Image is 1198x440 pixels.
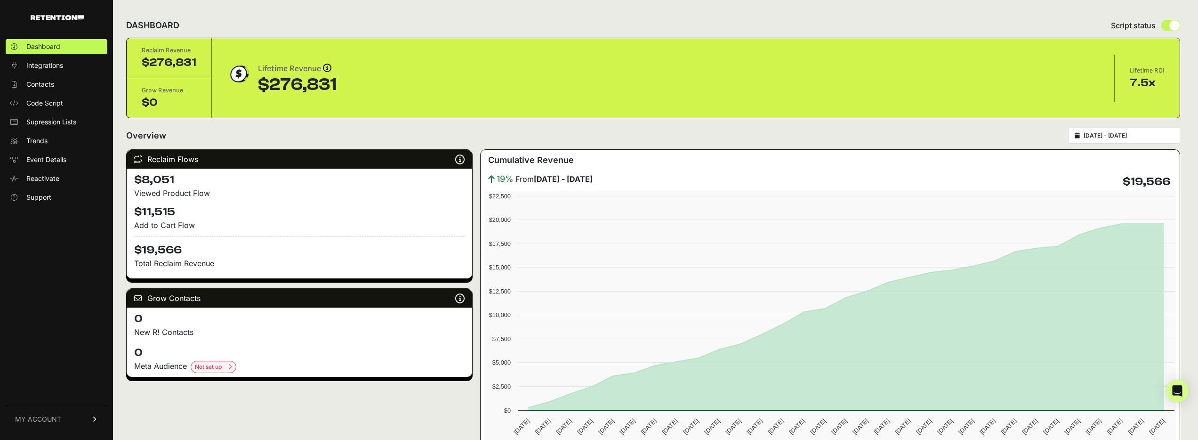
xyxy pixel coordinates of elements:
[1111,20,1156,31] span: Script status
[134,204,465,220] h4: $11,515
[26,193,51,202] span: Support
[134,220,465,231] div: Add to Cart Flow
[134,258,465,269] p: Total Reclaim Revenue
[15,415,61,424] span: MY ACCOUNT
[492,359,511,366] text: $5,000
[957,417,975,436] text: [DATE]
[258,62,337,75] div: Lifetime Revenue
[1063,417,1081,436] text: [DATE]
[489,264,510,271] text: $15,000
[134,187,465,199] div: Viewed Product Flow
[1105,417,1124,436] text: [DATE]
[1021,417,1039,436] text: [DATE]
[127,289,472,308] div: Grow Contacts
[533,417,552,436] text: [DATE]
[488,154,574,167] h3: Cumulative Revenue
[576,417,594,436] text: [DATE]
[134,345,465,360] h4: 0
[504,407,510,414] text: $0
[126,129,166,142] h2: Overview
[489,216,510,223] text: $20,000
[489,311,510,318] text: $10,000
[999,417,1018,436] text: [DATE]
[534,174,593,184] strong: [DATE] - [DATE]
[26,61,63,70] span: Integrations
[6,171,107,186] a: Reactivate
[809,417,827,436] text: [DATE]
[6,96,107,111] a: Code Script
[915,417,933,436] text: [DATE]
[142,46,196,55] div: Reclaim Revenue
[492,335,511,342] text: $7,500
[6,114,107,130] a: Supression Lists
[1042,417,1060,436] text: [DATE]
[724,417,742,436] text: [DATE]
[512,417,531,436] text: [DATE]
[1084,417,1102,436] text: [DATE]
[489,288,510,295] text: $12,500
[1123,174,1170,189] h4: $19,566
[492,383,511,390] text: $2,500
[26,155,66,164] span: Event Details
[26,80,54,89] span: Contacts
[766,417,785,436] text: [DATE]
[6,58,107,73] a: Integrations
[134,326,465,338] p: New R! Contacts
[142,55,196,70] div: $276,831
[830,417,848,436] text: [DATE]
[597,417,615,436] text: [DATE]
[6,39,107,54] a: Dashboard
[745,417,764,436] text: [DATE]
[6,133,107,148] a: Trends
[489,193,510,200] text: $22,500
[26,174,59,183] span: Reactivate
[1130,66,1165,75] div: Lifetime ROI
[142,86,196,95] div: Grow Revenue
[1166,380,1189,402] div: Open Intercom Messenger
[1130,75,1165,90] div: 7.5x
[26,117,76,127] span: Supression Lists
[851,417,869,436] text: [DATE]
[142,95,196,110] div: $0
[127,150,472,169] div: Reclaim Flows
[872,417,891,436] text: [DATE]
[489,240,510,247] text: $17,500
[26,98,63,108] span: Code Script
[6,152,107,167] a: Event Details
[227,62,250,86] img: dollar-coin-05c43ed7efb7bc0c12610022525b4bbbb207c7efeef5aecc26f025e68dcafac9.png
[134,311,465,326] h4: 0
[6,190,107,205] a: Support
[134,360,465,373] div: Meta Audience
[703,417,721,436] text: [DATE]
[555,417,573,436] text: [DATE]
[497,172,514,186] span: 19%
[515,173,593,185] span: From
[682,417,700,436] text: [DATE]
[893,417,912,436] text: [DATE]
[6,77,107,92] a: Contacts
[1126,417,1145,436] text: [DATE]
[134,172,465,187] h4: $8,051
[618,417,636,436] text: [DATE]
[1148,417,1166,436] text: [DATE]
[126,19,179,32] h2: DASHBOARD
[6,405,107,433] a: MY ACCOUNT
[639,417,658,436] text: [DATE]
[660,417,679,436] text: [DATE]
[26,136,48,146] span: Trends
[788,417,806,436] text: [DATE]
[134,236,465,258] h4: $19,566
[258,75,337,94] div: $276,831
[936,417,954,436] text: [DATE]
[26,42,60,51] span: Dashboard
[31,15,84,20] img: Retention.com
[978,417,997,436] text: [DATE]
